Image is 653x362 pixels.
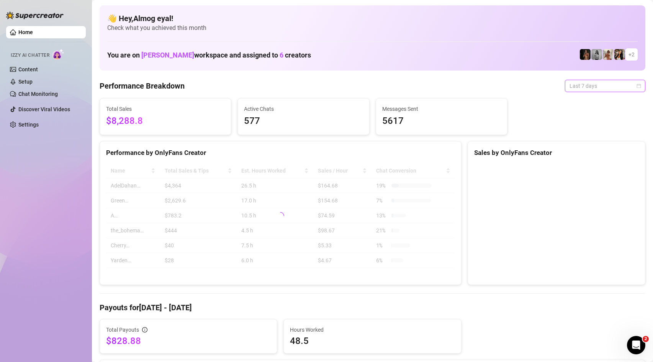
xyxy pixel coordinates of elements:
[276,211,285,220] span: loading
[18,91,58,97] a: Chat Monitoring
[18,79,33,85] a: Setup
[627,336,645,354] iframe: Intercom live chat
[244,114,363,128] span: 577
[18,66,38,72] a: Content
[244,105,363,113] span: Active Chats
[382,105,501,113] span: Messages Sent
[100,302,645,313] h4: Payouts for [DATE] - [DATE]
[290,326,455,334] span: Hours Worked
[382,114,501,128] span: 5617
[474,148,639,158] div: Sales by OnlyFans Creator
[106,326,139,334] span: Total Payouts
[106,335,271,347] span: $828.88
[18,29,33,35] a: Home
[18,106,70,112] a: Discover Viral Videos
[107,24,638,32] span: Check what you achieved this month
[6,12,64,19] img: logo-BBDzfeDw.svg
[290,335,455,347] span: 48.5
[614,49,625,60] img: AdelDahan
[142,327,147,332] span: info-circle
[280,51,283,59] span: 6
[107,51,311,59] h1: You are on workspace and assigned to creators
[107,13,638,24] h4: 👋 Hey, Almog eyal !
[18,122,39,128] a: Settings
[106,114,225,128] span: $8,288.8
[603,49,614,60] img: Green
[100,81,185,91] h4: Performance Breakdown
[643,336,649,342] span: 2
[637,84,641,88] span: calendar
[11,52,49,59] span: Izzy AI Chatter
[580,49,591,60] img: the_bohema
[141,51,194,59] span: [PERSON_NAME]
[591,49,602,60] img: A
[106,105,225,113] span: Total Sales
[52,49,64,60] img: AI Chatter
[628,50,635,59] span: + 2
[106,148,455,158] div: Performance by OnlyFans Creator
[570,80,641,92] span: Last 7 days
